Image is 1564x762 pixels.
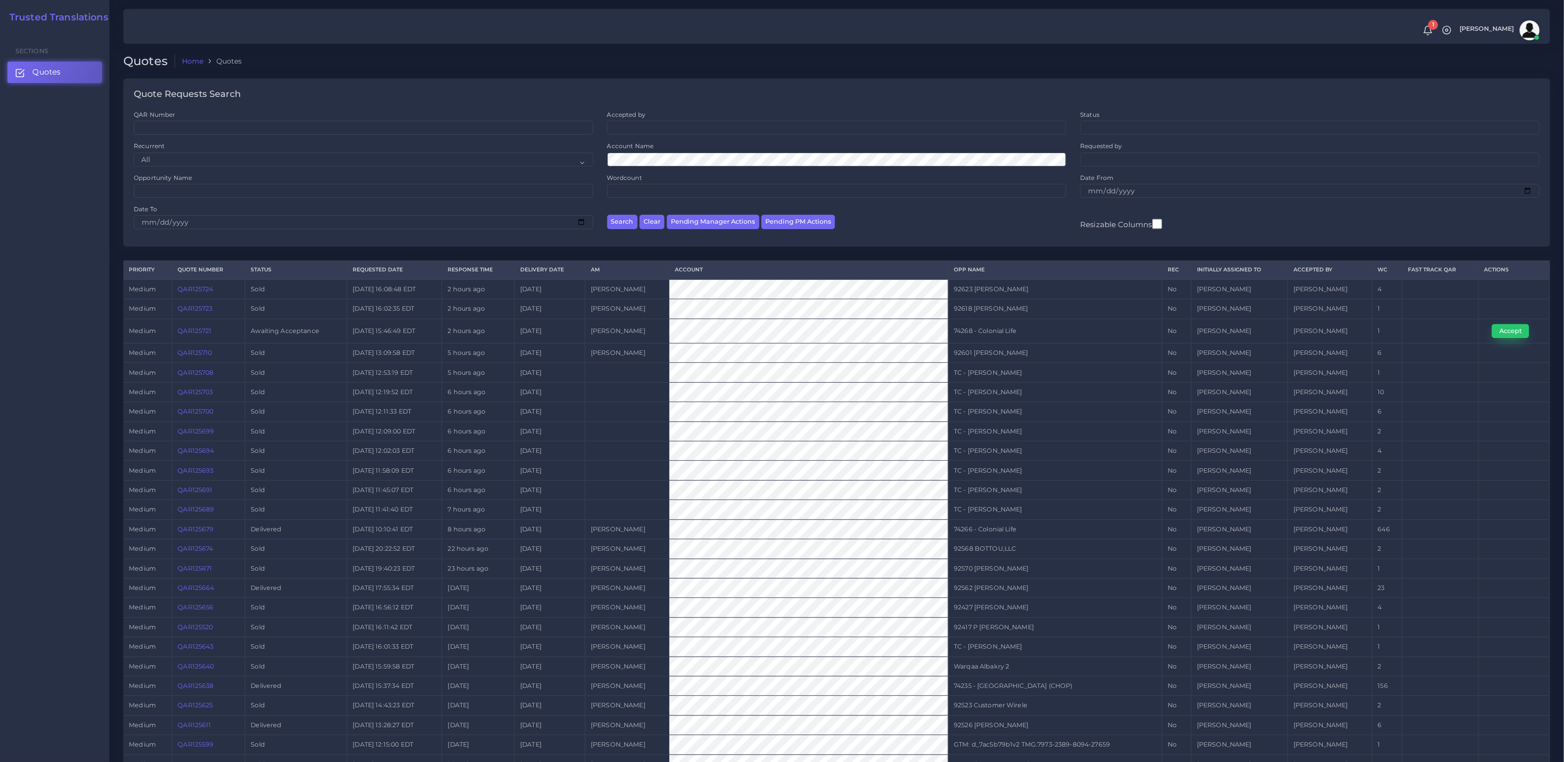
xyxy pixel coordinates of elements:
[245,696,347,715] td: Sold
[129,369,156,376] span: medium
[1288,319,1372,343] td: [PERSON_NAME]
[1162,461,1191,480] td: No
[1162,598,1191,617] td: No
[123,54,175,69] h2: Quotes
[245,578,347,597] td: Delivered
[585,343,669,363] td: [PERSON_NAME]
[245,559,347,578] td: Sold
[178,447,214,454] a: QAR125694
[607,142,654,150] label: Account Name
[245,500,347,519] td: Sold
[178,467,213,474] a: QAR125693
[1162,382,1191,402] td: No
[1288,461,1372,480] td: [PERSON_NAME]
[1288,343,1372,363] td: [PERSON_NAME]
[1080,110,1100,119] label: Status
[178,427,214,435] a: QAR125699
[245,363,347,382] td: Sold
[442,422,515,441] td: 6 hours ago
[1288,598,1372,617] td: [PERSON_NAME]
[178,701,213,709] a: QAR125625
[129,643,156,650] span: medium
[1372,402,1402,422] td: 6
[1162,343,1191,363] td: No
[1152,218,1162,230] input: Resizable Columns
[129,467,156,474] span: medium
[1191,598,1288,617] td: [PERSON_NAME]
[347,637,442,657] td: [DATE] 16:01:33 EDT
[1162,363,1191,382] td: No
[129,327,156,335] span: medium
[347,363,442,382] td: [DATE] 12:53:19 EDT
[515,279,585,299] td: [DATE]
[347,657,442,676] td: [DATE] 15:59:58 EDT
[640,215,664,229] button: Clear
[515,617,585,637] td: [DATE]
[1191,676,1288,695] td: [PERSON_NAME]
[178,486,212,494] a: QAR125691
[1492,327,1536,334] a: Accept
[442,519,515,539] td: 8 hours ago
[1372,441,1402,461] td: 4
[948,422,1162,441] td: TC - [PERSON_NAME]
[1191,559,1288,578] td: [PERSON_NAME]
[129,525,156,533] span: medium
[669,261,948,279] th: Account
[442,261,515,279] th: Response Time
[1288,363,1372,382] td: [PERSON_NAME]
[178,388,213,396] a: QAR125703
[585,676,669,695] td: [PERSON_NAME]
[1372,500,1402,519] td: 2
[1191,657,1288,676] td: [PERSON_NAME]
[1162,441,1191,461] td: No
[1288,441,1372,461] td: [PERSON_NAME]
[1162,519,1191,539] td: No
[1492,324,1529,338] button: Accept
[515,696,585,715] td: [DATE]
[347,598,442,617] td: [DATE] 16:56:12 EDT
[1288,539,1372,559] td: [PERSON_NAME]
[607,215,638,229] button: Search
[1372,461,1402,480] td: 2
[129,682,156,689] span: medium
[1191,637,1288,657] td: [PERSON_NAME]
[515,319,585,343] td: [DATE]
[948,279,1162,299] td: 92623 [PERSON_NAME]
[948,299,1162,319] td: 92618 [PERSON_NAME]
[1162,539,1191,559] td: No
[1372,480,1402,500] td: 2
[178,682,213,689] a: QAR125638
[585,279,669,299] td: [PERSON_NAME]
[347,299,442,319] td: [DATE] 16:02:35 EDT
[129,565,156,572] span: medium
[515,539,585,559] td: [DATE]
[178,623,213,631] a: QAR125520
[948,676,1162,695] td: 74235 - [GEOGRAPHIC_DATA] (CHOP)
[245,637,347,657] td: Sold
[1288,500,1372,519] td: [PERSON_NAME]
[1288,617,1372,637] td: [PERSON_NAME]
[1288,279,1372,299] td: [PERSON_NAME]
[178,349,212,356] a: QAR125710
[761,215,835,229] button: Pending PM Actions
[178,369,213,376] a: QAR125708
[1080,218,1162,230] label: Resizable Columns
[178,643,213,650] a: QAR125643
[1288,559,1372,578] td: [PERSON_NAME]
[347,539,442,559] td: [DATE] 20:22:52 EDT
[515,598,585,617] td: [DATE]
[515,422,585,441] td: [DATE]
[948,519,1162,539] td: 74266 - Colonial Life
[178,603,213,611] a: QAR125656
[178,663,214,670] a: QAR125640
[129,506,156,513] span: medium
[245,657,347,676] td: Sold
[245,461,347,480] td: Sold
[347,261,442,279] th: Requested Date
[178,565,212,572] a: QAR125671
[1191,539,1288,559] td: [PERSON_NAME]
[442,500,515,519] td: 7 hours ago
[515,363,585,382] td: [DATE]
[1402,261,1478,279] th: Fast Track QAR
[948,598,1162,617] td: 92427 [PERSON_NAME]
